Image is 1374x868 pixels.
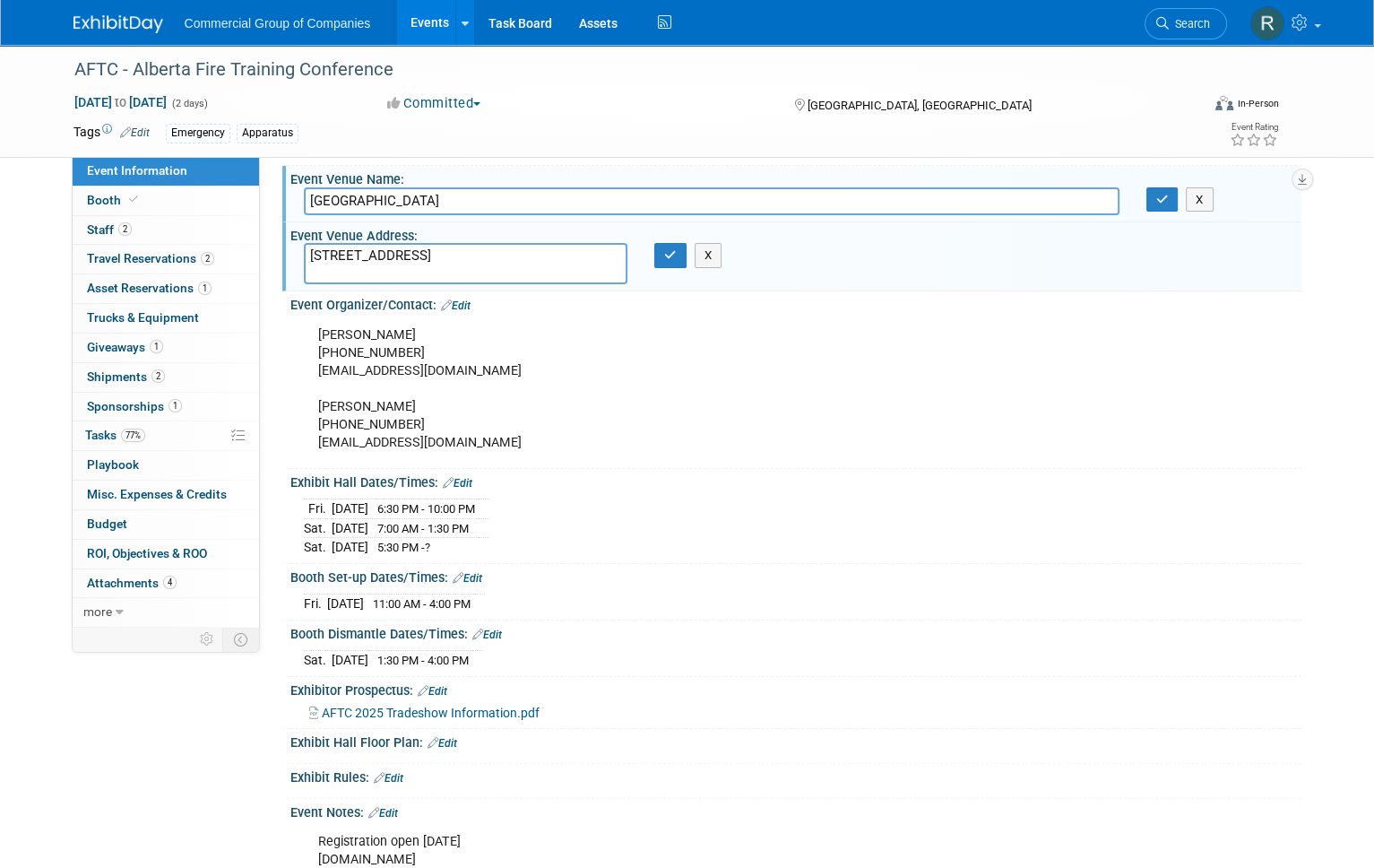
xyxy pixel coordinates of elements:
[418,685,447,698] a: Edit
[441,299,471,312] a: Edit
[290,799,1301,822] div: Event Notes:
[73,540,259,569] a: ROI, Objectives & ROO
[112,95,129,109] span: to
[808,99,1032,112] span: [GEOGRAPHIC_DATA], [GEOGRAPHIC_DATA]
[85,428,145,442] span: Tasks
[377,654,469,667] span: 1:30 PM - 4:00 PM
[290,621,1301,644] div: Booth Dismantle Dates/Times:
[443,477,472,490] a: Edit
[68,54,1176,86] div: AFTC - Alberta Fire Training Conference
[87,457,139,472] span: Playbook
[129,195,138,204] i: Booth reservation complete
[73,274,259,303] a: Asset Reservations1
[73,187,259,215] a: Booth
[290,764,1301,787] div: Exhibit Rules:
[73,334,259,362] a: Giveaways1
[87,193,142,207] span: Booth
[373,597,471,611] span: 11:00 AM - 4:00 PM
[1100,93,1278,120] div: Event Format
[377,541,430,554] span: 5:30 PM -
[73,216,259,245] a: Staff2
[73,123,150,143] td: Tags
[83,604,112,619] span: more
[198,282,212,295] span: 1
[169,399,182,412] span: 1
[332,518,368,538] td: [DATE]
[290,729,1301,752] div: Exhibit Hall Floor Plan:
[237,124,298,143] div: Apparatus
[304,499,332,519] td: Fri.
[1236,97,1278,110] div: In-Person
[327,595,364,613] td: [DATE]
[151,369,165,383] span: 2
[73,363,259,392] a: Shipments2
[290,222,1301,245] div: Event Venue Address:
[290,469,1301,492] div: Exhibit Hall Dates/Times:
[290,166,1301,188] div: Event Venue Name:
[73,510,259,539] a: Budget
[425,541,430,554] span: ?
[377,522,469,535] span: 7:00 AM - 1:30 PM
[290,291,1301,315] div: Event Organizer/Contact:
[332,499,368,519] td: [DATE]
[332,538,368,557] td: [DATE]
[87,399,182,413] span: Sponsorships
[87,310,199,325] span: Trucks & Equipment
[695,243,722,268] button: X
[87,222,132,237] span: Staff
[163,576,177,589] span: 4
[87,281,212,295] span: Asset Reservations
[185,16,371,30] span: Commercial Group of Companies
[87,546,207,560] span: ROI, Objectives & ROO
[377,502,475,516] span: 6:30 PM - 10:00 PM
[1229,123,1277,132] div: Event Rating
[73,157,259,186] a: Event Information
[87,576,177,590] span: Attachments
[472,629,502,641] a: Edit
[73,304,259,333] a: Trucks & Equipment
[201,252,214,265] span: 2
[87,340,163,354] span: Giveaways
[304,538,332,557] td: Sat.
[222,628,259,651] td: Toggle Event Tabs
[73,94,168,110] span: [DATE] [DATE]
[374,772,403,785] a: Edit
[73,15,163,33] img: ExhibitDay
[1145,8,1227,39] a: Search
[1186,187,1214,213] button: X
[120,126,150,139] a: Edit
[73,451,259,480] a: Playbook
[290,677,1301,700] div: Exhibitor Prospectus:
[453,572,482,585] a: Edit
[87,251,214,265] span: Travel Reservations
[73,393,259,421] a: Sponsorships1
[73,245,259,273] a: Travel Reservations2
[118,222,132,236] span: 2
[73,598,259,627] a: more
[87,163,187,178] span: Event Information
[304,651,332,670] td: Sat.
[322,706,540,720] span: AFTC 2025 Tradeshow Information.pdf
[309,706,540,720] a: AFTC 2025 Tradeshow Information.pdf
[1169,17,1210,30] span: Search
[73,569,259,598] a: Attachments4
[290,564,1301,587] div: Booth Set-up Dates/Times:
[73,421,259,450] a: Tasks77%
[87,369,165,384] span: Shipments
[1250,6,1284,40] img: Rod Leland
[381,94,488,113] button: Committed
[306,317,1106,462] div: [PERSON_NAME] [PHONE_NUMBER] [EMAIL_ADDRESS][DOMAIN_NAME] [PERSON_NAME] [PHONE_NUMBER] [EMAIL_ADD...
[304,518,332,538] td: Sat.
[1215,96,1233,110] img: Format-Inperson.png
[87,487,227,501] span: Misc. Expenses & Credits
[332,651,368,670] td: [DATE]
[170,98,208,109] span: (2 days)
[428,737,457,750] a: Edit
[87,516,127,531] span: Budget
[166,124,230,143] div: Emergency
[73,481,259,509] a: Misc. Expenses & Credits
[304,595,327,613] td: Fri.
[150,340,163,353] span: 1
[121,429,145,442] span: 77%
[368,807,398,820] a: Edit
